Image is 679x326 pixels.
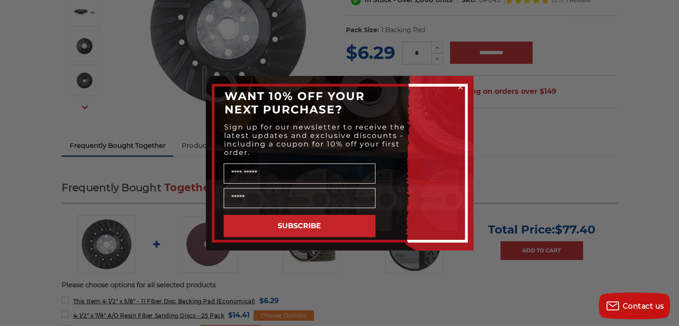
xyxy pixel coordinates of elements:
span: Sign up for our newsletter to receive the latest updates and exclusive discounts - including a co... [224,123,405,157]
button: SUBSCRIBE [224,215,375,237]
input: Email [224,188,375,208]
span: Contact us [623,302,664,310]
span: WANT 10% OFF YOUR NEXT PURCHASE? [225,89,365,116]
button: Contact us [599,293,670,319]
button: Close dialog [456,83,465,92]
